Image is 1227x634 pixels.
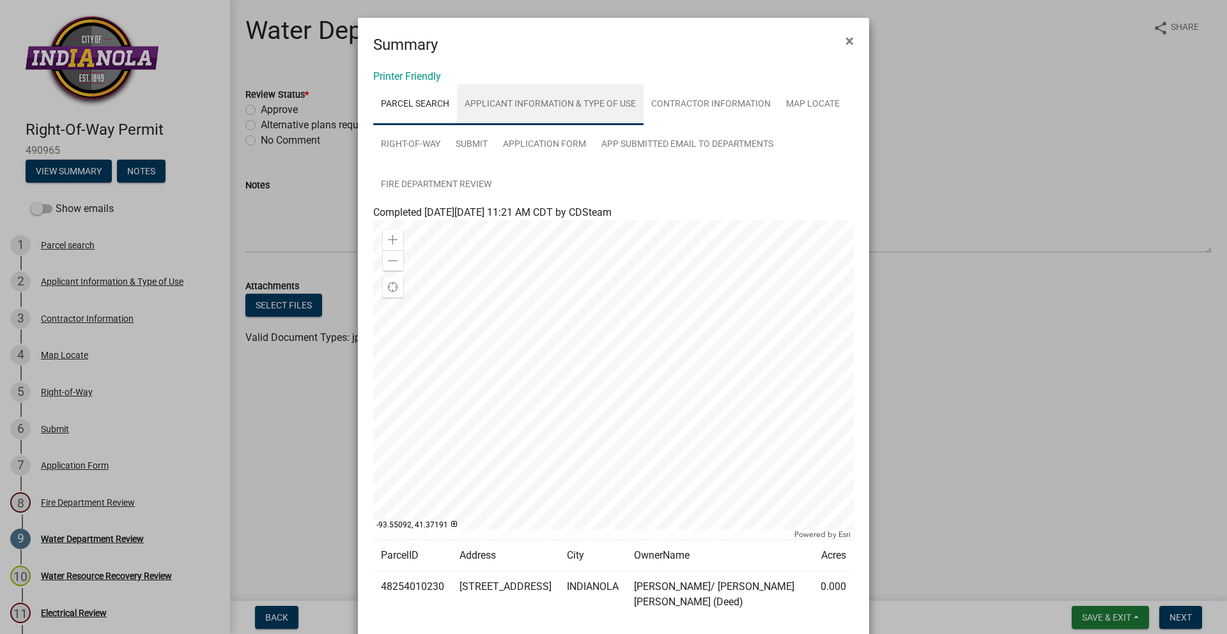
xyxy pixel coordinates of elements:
a: Map Locate [778,84,847,125]
td: 0.000 [813,571,854,618]
td: [PERSON_NAME]/ [PERSON_NAME] [PERSON_NAME] (Deed) [626,571,813,618]
a: Parcel search [373,84,457,125]
span: Completed [DATE][DATE] 11:21 AM CDT by CDSteam [373,206,612,218]
a: Applicant Information & Type of Use [457,84,644,125]
a: App Submitted Email to Departments [594,125,781,165]
div: Find my location [383,277,403,298]
div: Zoom in [383,230,403,250]
td: [STREET_ADDRESS] [452,571,559,618]
a: Fire Department Review [373,165,499,206]
td: City [559,540,626,571]
a: Right-of-Way [373,125,448,165]
div: Powered by [791,529,854,540]
a: Submit [448,125,495,165]
td: INDIANOLA [559,571,626,618]
td: 48254010230 [373,571,452,618]
div: Zoom out [383,250,403,271]
a: Printer Friendly [373,70,441,82]
button: Close [835,23,864,59]
td: ParcelID [373,540,452,571]
td: OwnerName [626,540,813,571]
a: Esri [838,530,851,539]
span: × [845,32,854,50]
a: Contractor Information [644,84,778,125]
td: Acres [813,540,854,571]
td: Address [452,540,559,571]
a: Application Form [495,125,594,165]
h4: Summary [373,33,438,56]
